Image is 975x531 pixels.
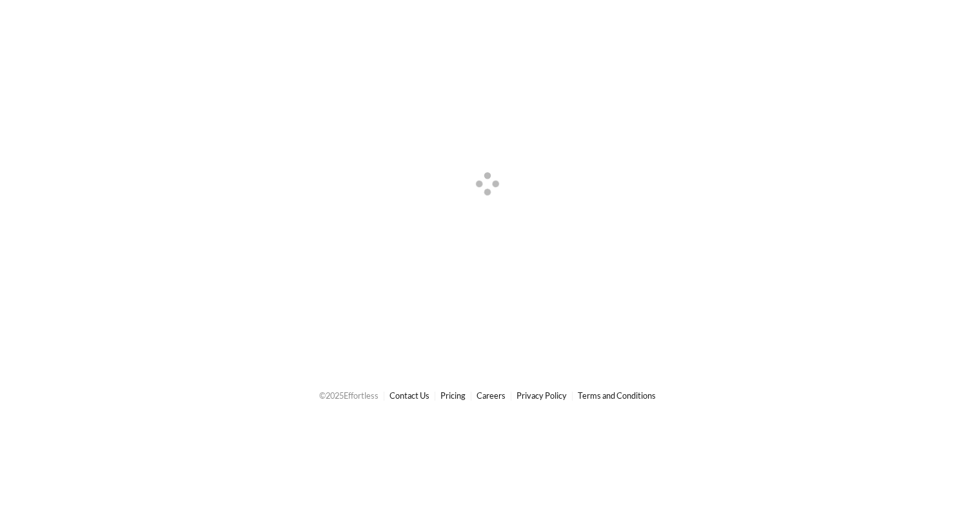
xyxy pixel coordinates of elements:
[517,390,567,401] a: Privacy Policy
[477,390,506,401] a: Careers
[440,390,466,401] a: Pricing
[389,390,429,401] a: Contact Us
[578,390,656,401] a: Terms and Conditions
[319,390,379,401] span: © 2025 Effortless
